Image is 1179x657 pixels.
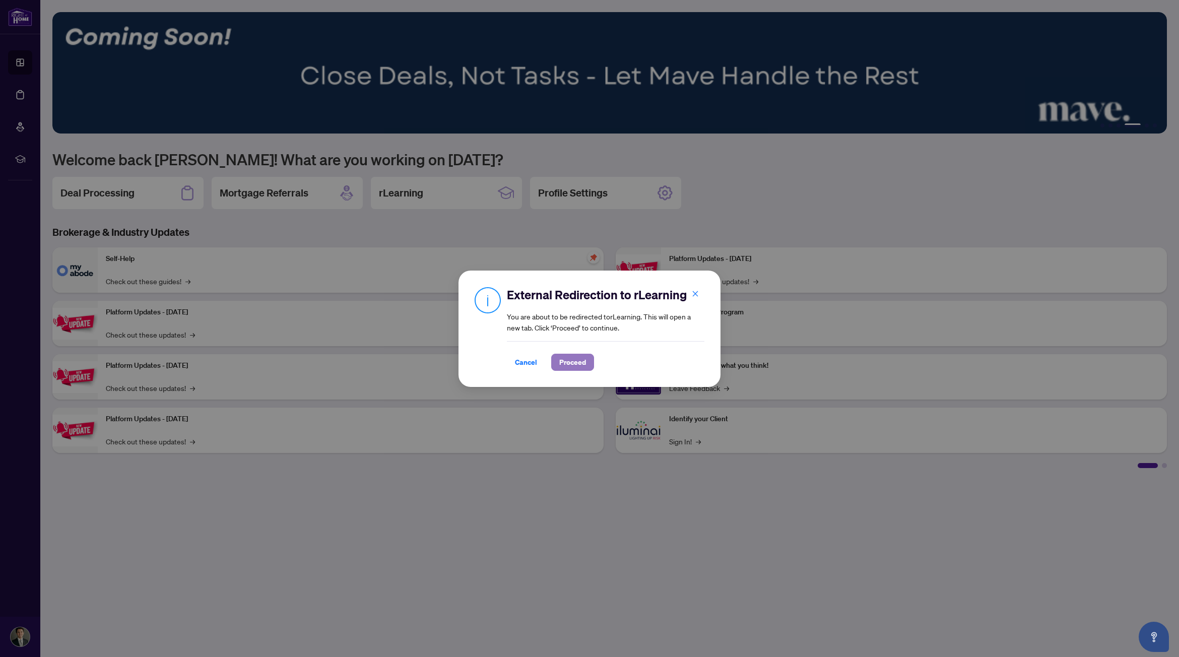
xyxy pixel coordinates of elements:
[551,354,594,371] button: Proceed
[507,287,704,371] div: You are about to be redirected to rLearning . This will open a new tab. Click ‘Proceed’ to continue.
[692,290,699,297] span: close
[559,354,586,370] span: Proceed
[475,287,501,313] img: Info Icon
[507,287,704,303] h2: External Redirection to rLearning
[1139,622,1169,652] button: Open asap
[515,354,537,370] span: Cancel
[507,354,545,371] button: Cancel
